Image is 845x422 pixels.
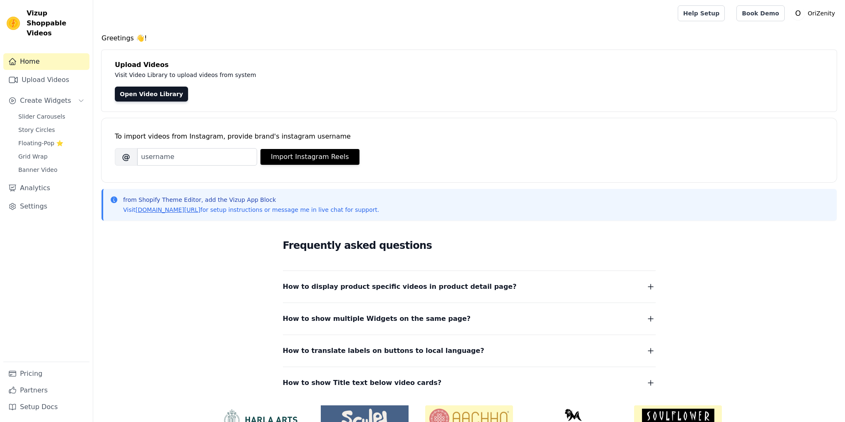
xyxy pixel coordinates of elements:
[3,92,89,109] button: Create Widgets
[136,206,201,213] a: [DOMAIN_NAME][URL]
[115,60,823,70] h4: Upload Videos
[3,399,89,415] a: Setup Docs
[283,281,656,293] button: How to display product specific videos in product detail page?
[115,70,488,80] p: Visit Video Library to upload videos from system
[115,87,188,102] a: Open Video Library
[791,6,838,21] button: O OriZenity
[13,137,89,149] a: Floating-Pop ⭐
[115,148,137,166] span: @
[736,5,784,21] a: Book Demo
[3,365,89,382] a: Pricing
[3,198,89,215] a: Settings
[27,8,86,38] span: Vizup Shoppable Videos
[123,196,379,204] p: from Shopify Theme Editor, add the Vizup App Block
[137,148,257,166] input: username
[283,377,442,389] span: How to show Title text below video cards?
[18,126,55,134] span: Story Circles
[795,9,801,17] text: O
[805,6,838,21] p: OriZenity
[123,206,379,214] p: Visit for setup instructions or message me in live chat for support.
[13,124,89,136] a: Story Circles
[3,53,89,70] a: Home
[3,382,89,399] a: Partners
[13,151,89,162] a: Grid Wrap
[283,281,517,293] span: How to display product specific videos in product detail page?
[3,180,89,196] a: Analytics
[3,72,89,88] a: Upload Videos
[18,166,57,174] span: Banner Video
[20,96,71,106] span: Create Widgets
[260,149,359,165] button: Import Instagram Reels
[13,111,89,122] a: Slider Carousels
[283,237,656,254] h2: Frequently asked questions
[13,164,89,176] a: Banner Video
[7,17,20,30] img: Vizup
[115,132,823,141] div: To import videos from Instagram, provide brand's instagram username
[18,139,63,147] span: Floating-Pop ⭐
[283,345,484,357] span: How to translate labels on buttons to local language?
[283,345,656,357] button: How to translate labels on buttons to local language?
[283,313,656,325] button: How to show multiple Widgets on the same page?
[283,377,656,389] button: How to show Title text below video cards?
[18,112,65,121] span: Slider Carousels
[102,33,837,43] h4: Greetings 👋!
[18,152,47,161] span: Grid Wrap
[678,5,725,21] a: Help Setup
[283,313,471,325] span: How to show multiple Widgets on the same page?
